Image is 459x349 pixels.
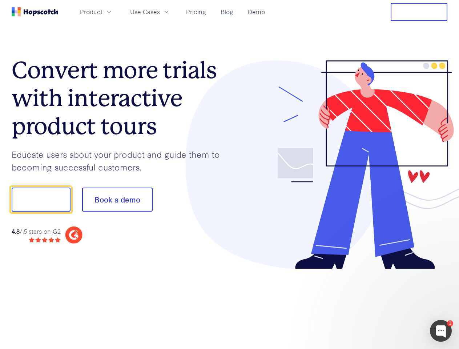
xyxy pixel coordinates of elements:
button: Show me! [12,188,71,212]
p: Educate users about your product and guide them to becoming successful customers. [12,148,230,173]
a: Blog [218,6,236,18]
span: Use Cases [130,7,160,16]
div: 1 [447,320,453,326]
span: Product [80,7,102,16]
button: Free Trial [391,3,447,21]
button: Book a demo [82,188,153,212]
div: / 5 stars on G2 [12,227,61,236]
a: Demo [245,6,268,18]
a: Home [12,7,58,16]
a: Pricing [183,6,209,18]
strong: 4.8 [12,227,20,235]
button: Use Cases [126,6,174,18]
h1: Convert more trials with interactive product tours [12,56,230,140]
button: Product [76,6,117,18]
